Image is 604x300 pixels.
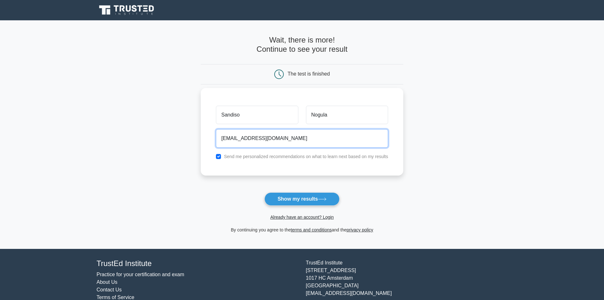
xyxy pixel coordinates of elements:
input: Email [216,129,388,148]
input: Last name [306,106,388,124]
a: privacy policy [347,227,373,232]
a: Terms of Service [97,295,134,300]
div: By continuing you agree to the and the [197,226,407,234]
label: Send me personalized recommendations on what to learn next based on my results [224,154,388,159]
a: terms and conditions [291,227,332,232]
h4: Wait, there is more! Continue to see your result [201,36,403,54]
a: Contact Us [97,287,122,292]
div: The test is finished [288,71,330,77]
a: Already have an account? Login [270,215,334,220]
h4: TrustEd Institute [97,259,298,268]
a: Practice for your certification and exam [97,272,185,277]
a: About Us [97,279,118,285]
input: First name [216,106,298,124]
button: Show my results [264,192,339,206]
